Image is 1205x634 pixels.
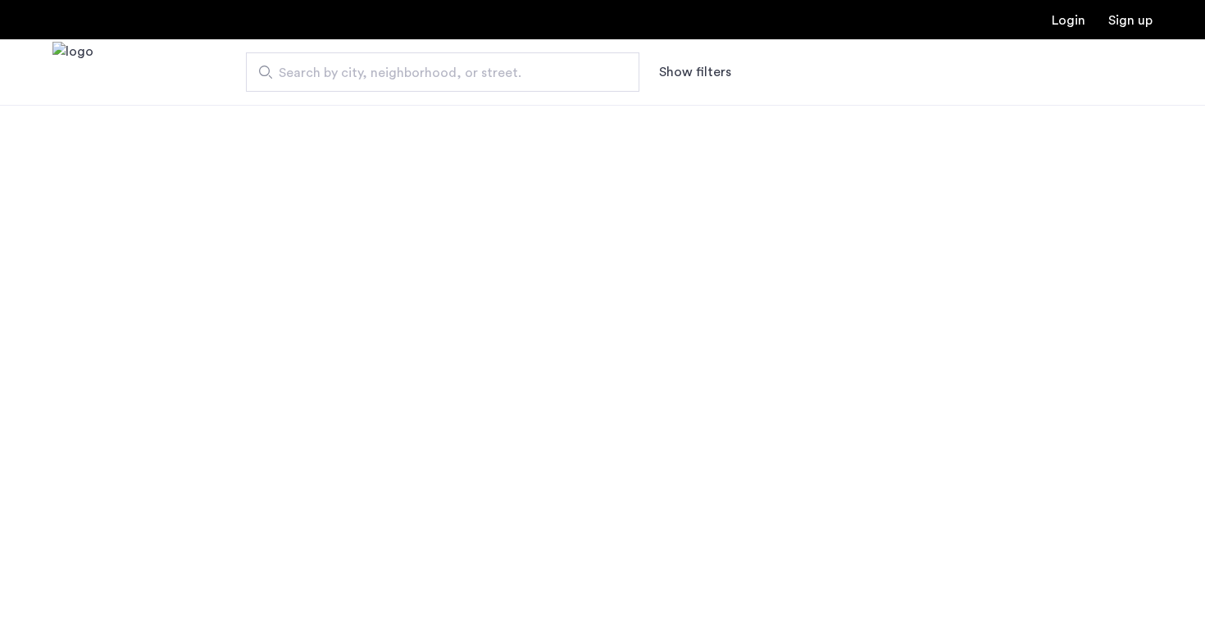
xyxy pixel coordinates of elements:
span: Search by city, neighborhood, or street. [279,63,593,83]
button: Show or hide filters [659,62,731,82]
a: Registration [1108,14,1153,27]
input: Apartment Search [246,52,639,92]
a: Login [1052,14,1085,27]
img: logo [52,42,93,103]
a: Cazamio Logo [52,42,93,103]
